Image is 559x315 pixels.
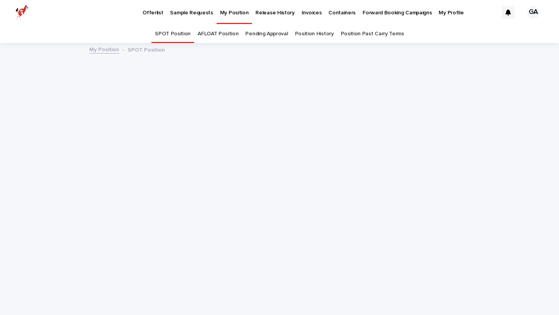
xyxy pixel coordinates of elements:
[341,25,404,43] a: Position Past Carry Terms
[295,25,334,43] a: Position History
[128,45,165,54] p: SPOT Position
[527,6,540,19] div: GA
[245,25,288,43] a: Pending Approval
[198,25,238,43] a: AFLOAT Position
[89,45,119,54] a: My Position
[155,25,191,43] a: SPOT Position
[16,5,29,20] img: zttTXibQQrCfv9chImQE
